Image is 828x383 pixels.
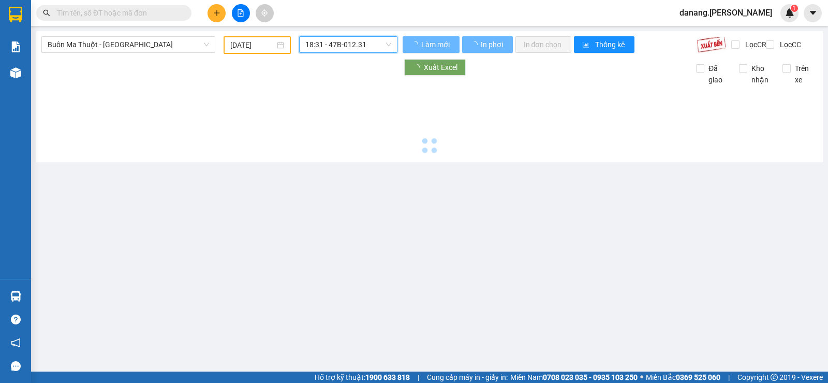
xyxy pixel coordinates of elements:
[697,36,726,53] img: 9k=
[741,39,768,50] span: Lọc CR
[411,41,420,48] span: loading
[543,373,638,381] strong: 0708 023 035 - 0935 103 250
[791,63,818,86] span: Trên xe
[10,67,21,78] img: warehouse-icon
[728,372,730,383] span: |
[43,9,50,17] span: search
[232,4,250,22] button: file-add
[261,9,268,17] span: aim
[515,36,572,53] button: In đơn chọn
[424,62,457,73] span: Xuất Excel
[481,39,505,50] span: In phơi
[57,7,179,19] input: Tìm tên, số ĐT hoặc mã đơn
[9,7,22,22] img: logo-vxr
[747,63,774,86] span: Kho nhận
[421,39,451,50] span: Làm mới
[776,39,803,50] span: Lọc CC
[365,373,410,381] strong: 1900 633 818
[208,4,226,22] button: plus
[462,36,513,53] button: In phơi
[213,9,220,17] span: plus
[704,63,731,86] span: Đã giao
[640,375,643,379] span: ⚪️
[412,64,424,71] span: loading
[11,338,21,348] span: notification
[792,5,796,12] span: 1
[237,9,244,17] span: file-add
[804,4,822,22] button: caret-down
[582,41,591,49] span: bar-chart
[48,37,209,52] span: Buôn Ma Thuột - Đà Nẵng
[10,291,21,302] img: warehouse-icon
[418,372,419,383] span: |
[305,37,391,52] span: 18:31 - 47B-012.31
[595,39,626,50] span: Thống kê
[10,41,21,52] img: solution-icon
[785,8,794,18] img: icon-new-feature
[510,372,638,383] span: Miền Nam
[671,6,780,19] span: danang.[PERSON_NAME]
[771,374,778,381] span: copyright
[646,372,720,383] span: Miền Bắc
[427,372,508,383] span: Cung cấp máy in - giấy in:
[791,5,798,12] sup: 1
[470,41,479,48] span: loading
[574,36,634,53] button: bar-chartThống kê
[404,59,466,76] button: Xuất Excel
[11,361,21,371] span: message
[256,4,274,22] button: aim
[403,36,460,53] button: Làm mới
[808,8,818,18] span: caret-down
[11,315,21,324] span: question-circle
[676,373,720,381] strong: 0369 525 060
[315,372,410,383] span: Hỗ trợ kỹ thuật:
[230,39,275,51] input: 12/09/2025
